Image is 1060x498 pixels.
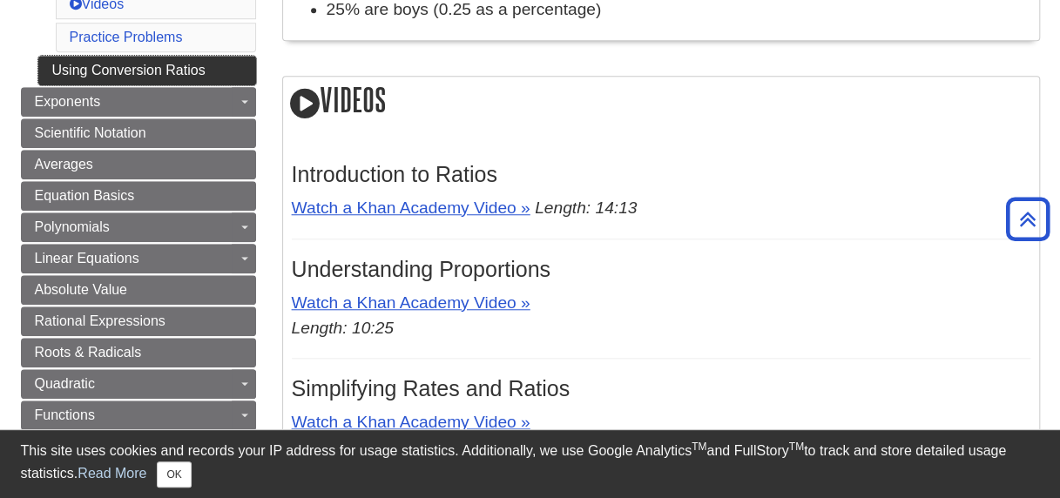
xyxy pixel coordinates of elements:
[78,466,146,481] a: Read More
[535,199,637,217] em: Length: 14:13
[21,369,256,399] a: Quadratic
[692,441,706,453] sup: TM
[292,376,1030,401] h3: Simplifying Rates and Ratios
[35,251,139,266] span: Linear Equations
[21,275,256,305] a: Absolute Value
[1000,207,1056,231] a: Back to Top
[21,181,256,211] a: Equation Basics
[35,282,127,297] span: Absolute Value
[38,56,256,85] a: Using Conversion Ratios
[35,407,95,422] span: Functions
[35,313,165,328] span: Rational Expressions
[35,125,146,140] span: Scientific Notation
[292,257,1030,282] h3: Understanding Proportions
[35,188,135,203] span: Equation Basics
[70,30,183,44] a: Practice Problems
[35,94,101,109] span: Exponents
[21,150,256,179] a: Averages
[35,219,110,234] span: Polynomials
[21,118,256,148] a: Scientific Notation
[292,162,1030,187] h3: Introduction to Ratios
[21,87,256,117] a: Exponents
[789,441,804,453] sup: TM
[35,345,142,360] span: Roots & Radicals
[35,376,95,391] span: Quadratic
[21,338,256,367] a: Roots & Radicals
[21,306,256,336] a: Rational Expressions
[292,413,530,431] a: Watch a Khan Academy Video »
[21,400,256,430] a: Functions
[292,319,394,337] em: Length: 10:25
[35,157,93,172] span: Averages
[21,212,256,242] a: Polynomials
[21,441,1040,488] div: This site uses cookies and records your IP address for usage statistics. Additionally, we use Goo...
[21,244,256,273] a: Linear Equations
[292,293,530,312] a: Watch a Khan Academy Video »
[283,77,1039,126] h2: Videos
[157,461,191,488] button: Close
[292,199,530,217] a: Watch a Khan Academy Video »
